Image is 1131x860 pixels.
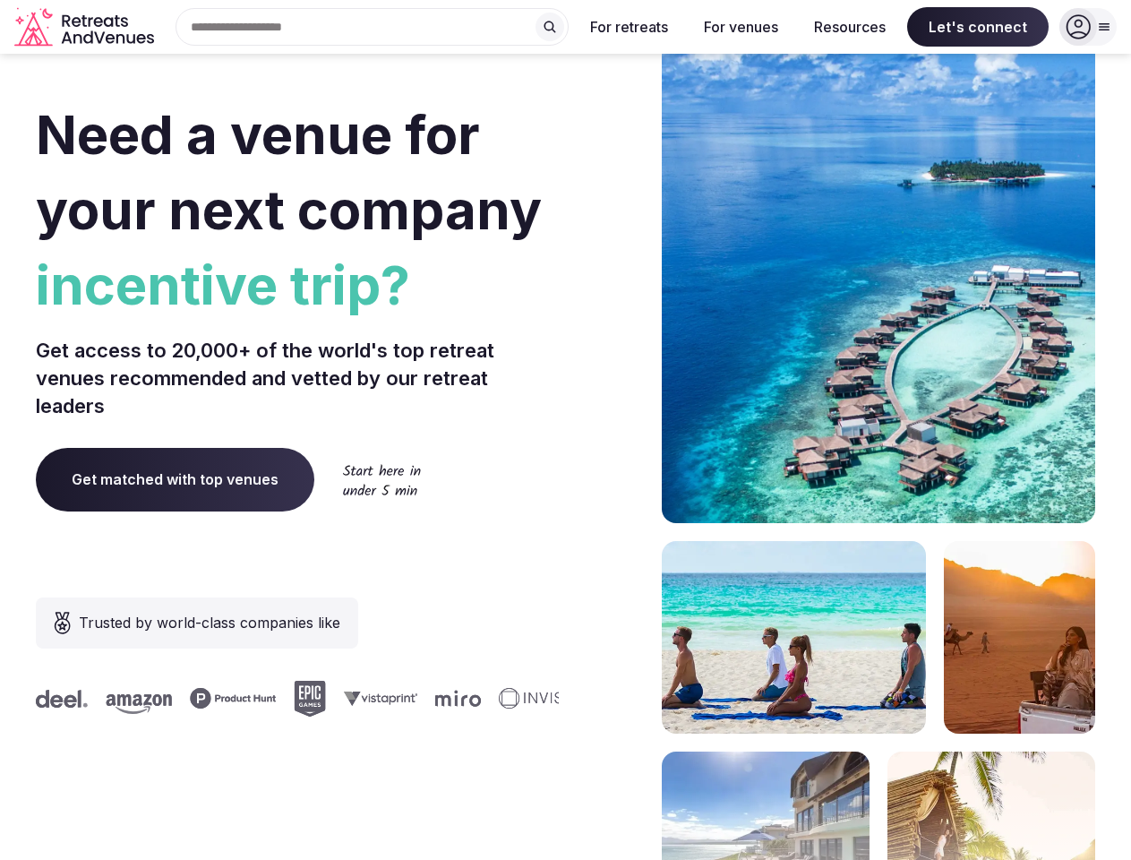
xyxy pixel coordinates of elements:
svg: Invisible company logo [493,688,591,709]
img: woman sitting in back of truck with camels [944,541,1095,734]
p: Get access to 20,000+ of the world's top retreat venues recommended and vetted by our retreat lea... [36,337,559,419]
svg: Retreats and Venues company logo [14,7,158,47]
span: Let's connect [907,7,1049,47]
svg: Deel company logo [30,690,81,708]
span: incentive trip? [36,247,559,322]
a: Visit the homepage [14,7,158,47]
svg: Epic Games company logo [287,681,320,717]
span: Trusted by world-class companies like [79,612,340,633]
svg: Vistaprint company logo [338,691,411,706]
button: For venues [690,7,793,47]
button: For retreats [576,7,682,47]
img: Start here in under 5 min [343,464,421,495]
svg: Miro company logo [429,690,475,707]
a: Get matched with top venues [36,448,314,511]
img: yoga on tropical beach [662,541,926,734]
span: Need a venue for your next company [36,102,542,242]
button: Resources [800,7,900,47]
